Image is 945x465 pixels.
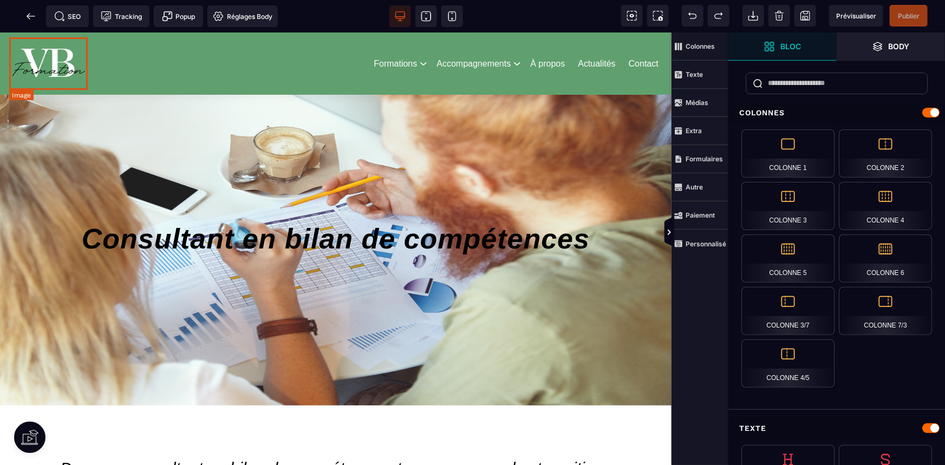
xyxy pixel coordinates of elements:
span: Formulaires [672,145,728,173]
span: Retour [20,5,42,27]
span: Autre [672,173,728,201]
span: Ouvrir les blocs [728,32,837,61]
span: Consultant en bilan de compétences [82,191,590,222]
a: Actualités [578,24,615,38]
span: Enregistrer [794,5,816,27]
span: Aperçu [829,5,883,27]
span: Publier [898,12,920,20]
strong: Bloc [780,42,801,50]
div: Colonne 7/3 [839,287,932,335]
div: Colonne 3 [741,182,835,230]
span: Importer [742,5,764,27]
span: Extra [672,117,728,145]
span: Texte [672,61,728,89]
strong: Médias [686,99,708,107]
a: Contact [629,24,659,38]
strong: Body [889,42,910,50]
a: Accompagnements [436,24,511,38]
div: Colonne 5 [741,234,835,283]
span: Afficher les vues [728,217,739,249]
strong: Texte [686,70,703,78]
a: Formations [374,24,417,38]
strong: Extra [686,127,702,135]
span: Rétablir [708,5,729,27]
span: Capture d'écran [647,5,669,27]
span: Colonnes [672,32,728,61]
span: Voir tablette [415,5,437,27]
div: Colonne 6 [839,234,932,283]
span: Ouvrir les calques [837,32,945,61]
strong: Paiement [686,211,715,219]
strong: Autre [686,183,703,191]
span: Devenez consultant en bilan de compétences [60,427,388,444]
span: Créer une alerte modale [154,5,203,27]
div: Colonnes [728,103,945,123]
span: Prévisualiser [836,12,876,20]
strong: Personnalisé [686,240,726,248]
div: Colonne 4/5 [741,339,835,388]
span: SEO [54,11,81,22]
strong: Colonnes [686,42,715,50]
span: Voir bureau [389,5,411,27]
span: Popup [162,11,195,22]
div: Texte [728,418,945,438]
div: Colonne 2 [839,129,932,178]
strong: Formulaires [686,155,723,163]
span: Voir mobile [441,5,463,27]
img: 86a4aa658127570b91344bfc39bbf4eb_Blanc_sur_fond_vert.png [9,5,88,57]
div: Colonne 1 [741,129,835,178]
span: Réglages Body [213,11,272,22]
span: Voir les composants [621,5,643,27]
span: Enregistrer le contenu [890,5,928,27]
div: Colonne 3/7 [741,287,835,335]
span: Tracking [101,11,142,22]
span: Médias [672,89,728,117]
div: Colonne 4 [839,182,932,230]
span: Favicon [207,5,278,27]
span: Paiement [672,201,728,230]
span: Personnalisé [672,230,728,258]
a: À propos [530,24,565,38]
span: Code de suivi [93,5,149,27]
span: Nettoyage [768,5,790,27]
span: Métadata SEO [46,5,89,27]
span: Défaire [682,5,703,27]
